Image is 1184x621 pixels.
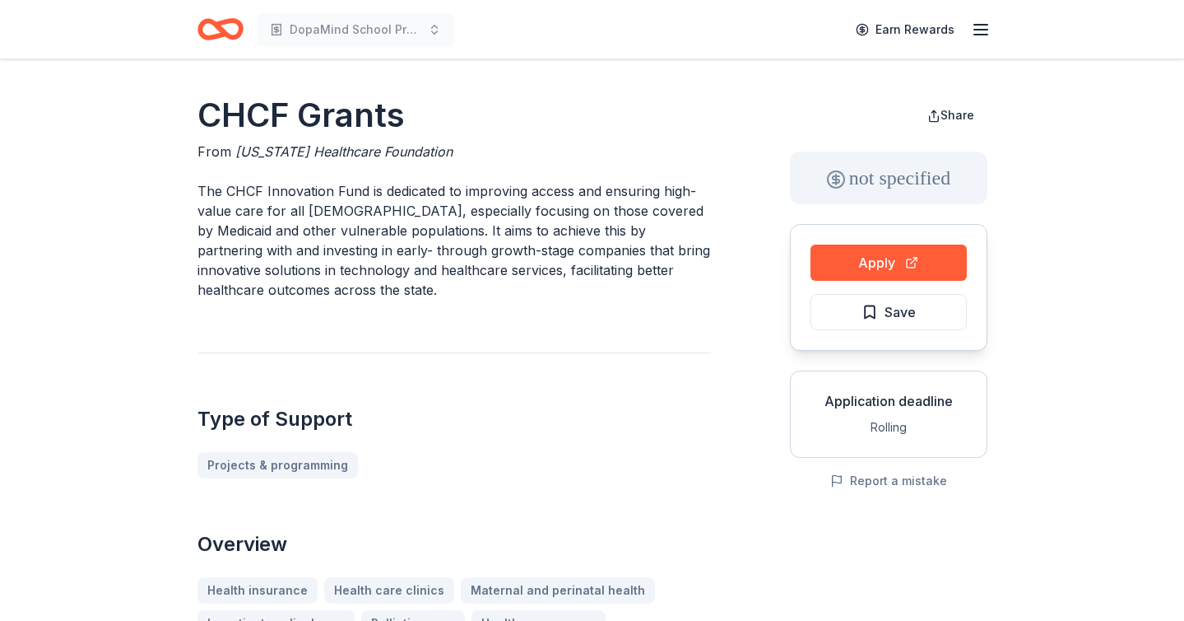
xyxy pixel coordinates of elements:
[197,531,711,558] h2: Overview
[197,406,711,432] h2: Type of Support
[290,20,421,40] span: DopaMind School Programs and Assemblies
[197,92,711,138] h1: CHCF Grants
[257,13,454,46] button: DopaMind School Programs and Assemblies
[804,418,973,437] div: Rolling
[804,391,973,411] div: Application deadline
[810,294,967,330] button: Save
[197,181,711,300] p: The CHCF Innovation Fund is dedicated to improving access and ensuring high-value care for all [D...
[810,245,967,281] button: Apply
[790,152,987,204] div: not specified
[846,15,964,44] a: Earn Rewards
[885,301,916,323] span: Save
[197,452,358,479] a: Projects & programming
[914,99,987,132] button: Share
[940,108,974,122] span: Share
[830,471,947,491] button: Report a mistake
[197,10,244,49] a: Home
[197,142,711,161] div: From
[235,143,453,160] span: [US_STATE] Healthcare Foundation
